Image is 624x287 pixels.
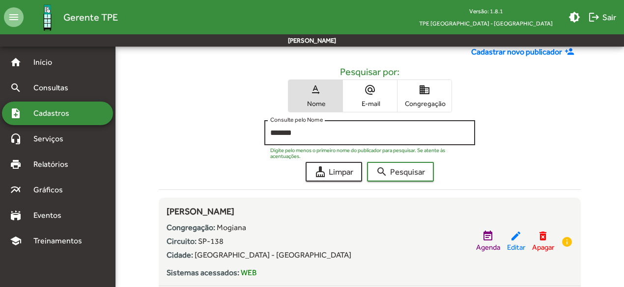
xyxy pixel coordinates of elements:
[400,99,449,108] span: Congregação
[471,46,562,58] span: Cadastrar novo publicador
[31,1,63,33] img: Logo
[507,242,525,253] span: Editar
[198,236,224,246] span: SP-138
[584,8,620,26] button: Sair
[537,230,549,242] mat-icon: delete_forever
[4,7,24,27] mat-icon: menu
[345,99,395,108] span: E-mail
[28,235,94,247] span: Treinamentos
[167,268,239,277] strong: Sistemas acessados:
[10,235,22,247] mat-icon: school
[510,230,522,242] mat-icon: edit
[411,17,561,29] span: TPE [GEOGRAPHIC_DATA] - [GEOGRAPHIC_DATA]
[367,162,434,182] button: Pesquisar
[217,223,246,232] span: Mogiana
[10,158,22,170] mat-icon: print
[10,133,22,145] mat-icon: headset_mic
[167,206,234,216] span: [PERSON_NAME]
[28,158,81,170] span: Relatórios
[63,9,118,25] span: Gerente TPE
[376,166,388,178] mat-icon: search
[343,80,397,112] button: E-mail
[28,82,81,94] span: Consultas
[411,5,561,17] div: Versão: 1.8.1
[364,84,376,96] mat-icon: alternate_email
[561,236,573,248] mat-icon: info
[241,268,256,277] span: WEB
[28,133,77,145] span: Serviços
[588,8,616,26] span: Sair
[10,56,22,68] mat-icon: home
[167,236,197,246] strong: Circuito:
[588,11,600,23] mat-icon: logout
[565,47,577,57] mat-icon: person_add
[314,166,326,178] mat-icon: cleaning_services
[24,1,118,33] a: Gerente TPE
[195,250,351,260] span: [GEOGRAPHIC_DATA] - [GEOGRAPHIC_DATA]
[310,84,321,96] mat-icon: text_rotation_none
[167,223,215,232] strong: Congregação:
[28,209,75,221] span: Eventos
[291,99,340,108] span: Nome
[10,184,22,196] mat-icon: multiline_chart
[397,80,452,112] button: Congregação
[167,250,193,260] strong: Cidade:
[28,107,82,119] span: Cadastros
[314,163,353,181] span: Limpar
[10,82,22,94] mat-icon: search
[482,230,494,242] mat-icon: event_note
[476,242,500,253] span: Agenda
[419,84,430,96] mat-icon: domain
[10,107,22,119] mat-icon: note_add
[28,56,66,68] span: Início
[167,66,573,78] h5: Pesquisar por:
[270,147,463,159] mat-hint: Digite pelo menos o primeiro nome do publicador para pesquisar. Se atente às acentuações.
[376,163,425,181] span: Pesquisar
[288,80,342,112] button: Nome
[306,162,362,182] button: Limpar
[10,209,22,221] mat-icon: stadium
[28,184,76,196] span: Gráficos
[568,11,580,23] mat-icon: brightness_medium
[532,242,554,253] span: Apagar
